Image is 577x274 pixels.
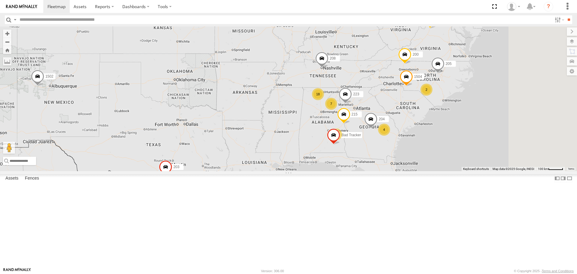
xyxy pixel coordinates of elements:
[536,167,565,171] button: Map Scale: 100 km per 46 pixels
[566,174,572,183] label: Hide Summary Table
[554,174,560,183] label: Dock Summary Table to the Left
[2,174,21,183] label: Assets
[325,98,337,110] div: 7
[330,57,336,61] span: 208
[505,2,522,11] div: EDWARD EDMONDSON
[420,84,432,96] div: 2
[22,174,42,183] label: Fences
[261,269,284,273] div: Version: 306.00
[514,269,574,273] div: © Copyright 2025 -
[542,269,574,273] a: Terms and Conditions
[538,167,548,171] span: 100 km
[6,5,37,9] img: rand-logo.svg
[3,57,11,66] label: Measure
[463,167,489,171] button: Keyboard shortcuts
[560,174,566,183] label: Dock Summary Table to the Right
[3,29,11,38] button: Zoom in
[352,112,358,117] span: 215
[493,167,534,171] span: Map data ©2025 Google, INEGI
[568,168,574,170] a: Terms (opens in new tab)
[414,75,422,79] span: 1504
[446,62,452,66] span: 205
[3,268,31,274] a: Visit our Website
[378,124,390,136] div: 4
[45,75,53,79] span: 1502
[544,2,553,11] i: ?
[173,165,179,169] span: 203
[567,67,577,75] label: Map Settings
[312,88,324,100] div: 18
[3,46,11,54] button: Zoom Home
[13,15,17,24] label: Search Query
[552,15,565,24] label: Search Filter Options
[413,52,419,57] span: 200
[379,117,385,121] span: 204
[353,92,359,96] span: 223
[3,38,11,46] button: Zoom out
[341,133,361,137] span: Bad Tracker
[3,142,15,154] button: Drag Pegman onto the map to open Street View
